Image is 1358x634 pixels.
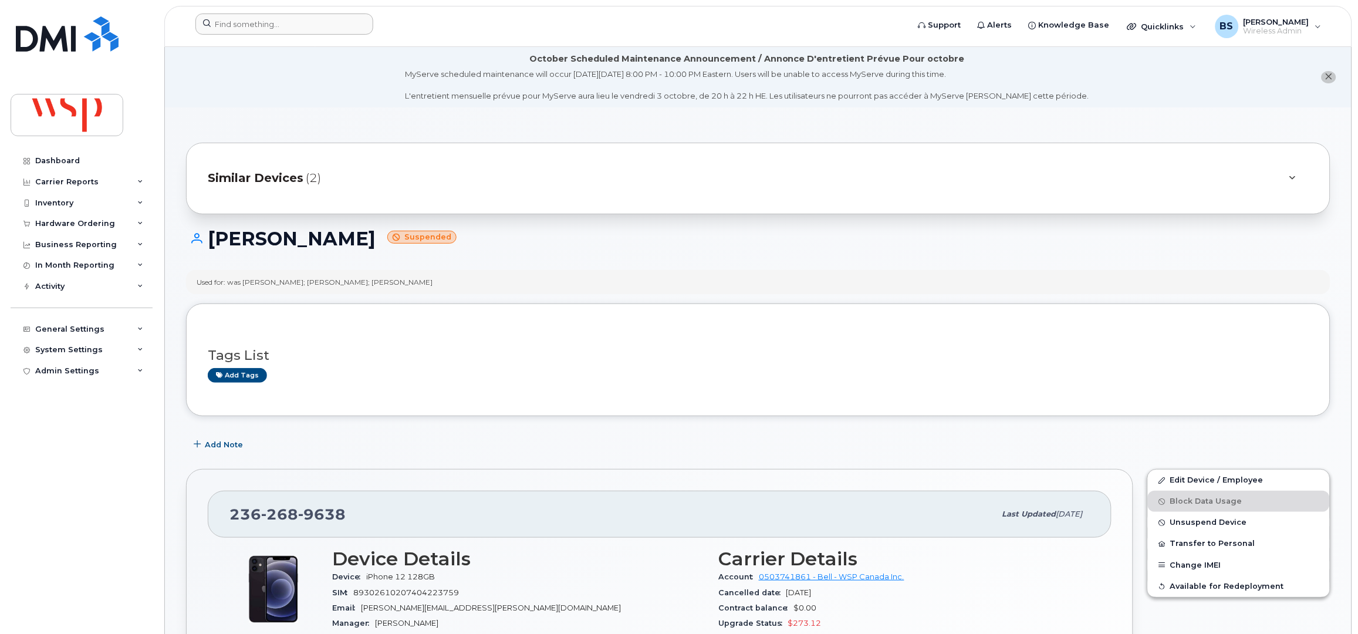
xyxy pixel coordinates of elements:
span: 268 [261,505,298,523]
span: SIM [332,588,353,597]
button: Change IMEI [1148,555,1330,576]
h3: Device Details [332,548,704,569]
a: Add tags [208,368,267,383]
small: Suspended [387,231,457,244]
span: $0.00 [794,603,817,612]
span: Contract balance [718,603,794,612]
img: iPhone_12.jpg [238,554,309,625]
button: Available for Redeployment [1148,576,1330,597]
a: Edit Device / Employee [1148,470,1330,491]
button: Transfer to Personal [1148,533,1330,554]
span: Last updated [1002,510,1056,518]
span: Device [332,572,366,581]
h3: Tags List [208,348,1309,363]
span: Manager [332,619,375,628]
span: $273.12 [788,619,822,628]
span: Available for Redeployment [1170,582,1284,591]
span: [PERSON_NAME] [375,619,438,628]
span: iPhone 12 128GB [366,572,435,581]
button: Unsuspend Device [1148,512,1330,533]
div: October Scheduled Maintenance Announcement / Annonce D'entretient Prévue Pour octobre [529,53,965,65]
a: 0503741861 - Bell - WSP Canada Inc. [759,572,904,581]
span: [PERSON_NAME][EMAIL_ADDRESS][PERSON_NAME][DOMAIN_NAME] [361,603,621,612]
div: Used for: was [PERSON_NAME]; [PERSON_NAME]; [PERSON_NAME] [197,277,433,287]
h1: [PERSON_NAME] [186,228,1330,249]
button: close notification [1322,71,1336,83]
span: Upgrade Status [718,619,788,628]
h3: Carrier Details [718,548,1090,569]
span: (2) [306,170,321,187]
span: [DATE] [786,588,812,597]
button: Add Note [186,434,253,455]
span: Unsuspend Device [1170,518,1247,527]
span: Add Note [205,439,243,450]
span: Account [718,572,759,581]
div: MyServe scheduled maintenance will occur [DATE][DATE] 8:00 PM - 10:00 PM Eastern. Users will be u... [406,69,1089,102]
button: Block Data Usage [1148,491,1330,512]
span: 9638 [298,505,346,523]
span: 236 [229,505,346,523]
span: [DATE] [1056,510,1083,518]
span: Email [332,603,361,612]
span: 89302610207404223759 [353,588,459,597]
span: Cancelled date [718,588,786,597]
span: Similar Devices [208,170,303,187]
